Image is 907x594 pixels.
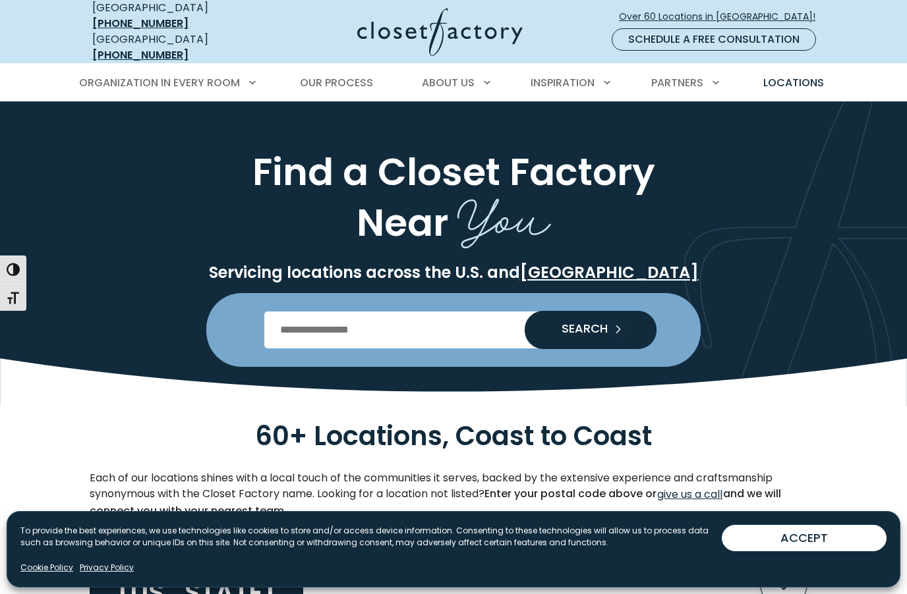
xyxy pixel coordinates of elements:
[657,486,723,503] a: give us a call
[300,75,373,90] span: Our Process
[551,323,608,335] span: SEARCH
[618,5,827,28] a: Over 60 Locations in [GEOGRAPHIC_DATA]!
[92,32,254,63] div: [GEOGRAPHIC_DATA]
[79,75,240,90] span: Organization in Every Room
[90,470,817,519] p: Each of our locations shines with a local touch of the communities it serves, backed by the exten...
[520,261,699,283] a: [GEOGRAPHIC_DATA]
[457,174,551,253] span: You
[264,311,643,348] input: Enter Postal Code
[255,418,652,454] span: 60+ Locations, Coast to Coast
[619,10,826,24] span: Over 60 Locations in [GEOGRAPHIC_DATA]!
[80,562,134,574] a: Privacy Policy
[20,525,722,549] p: To provide the best experiences, we use technologies like cookies to store and/or access device i...
[70,65,837,101] nav: Primary Menu
[357,8,523,56] img: Closet Factory Logo
[252,146,655,198] span: Find a Closet Factory
[92,16,189,31] a: [PHONE_NUMBER]
[92,47,189,63] a: [PHONE_NUMBER]
[651,75,703,90] span: Partners
[531,75,595,90] span: Inspiration
[357,196,448,249] span: Near
[20,562,73,574] a: Cookie Policy
[90,263,817,283] p: Servicing locations across the U.S. and
[525,311,657,349] button: Search our Nationwide Locations
[612,28,816,51] a: Schedule a Free Consultation
[763,75,824,90] span: Locations
[422,75,475,90] span: About Us
[722,525,887,551] button: ACCEPT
